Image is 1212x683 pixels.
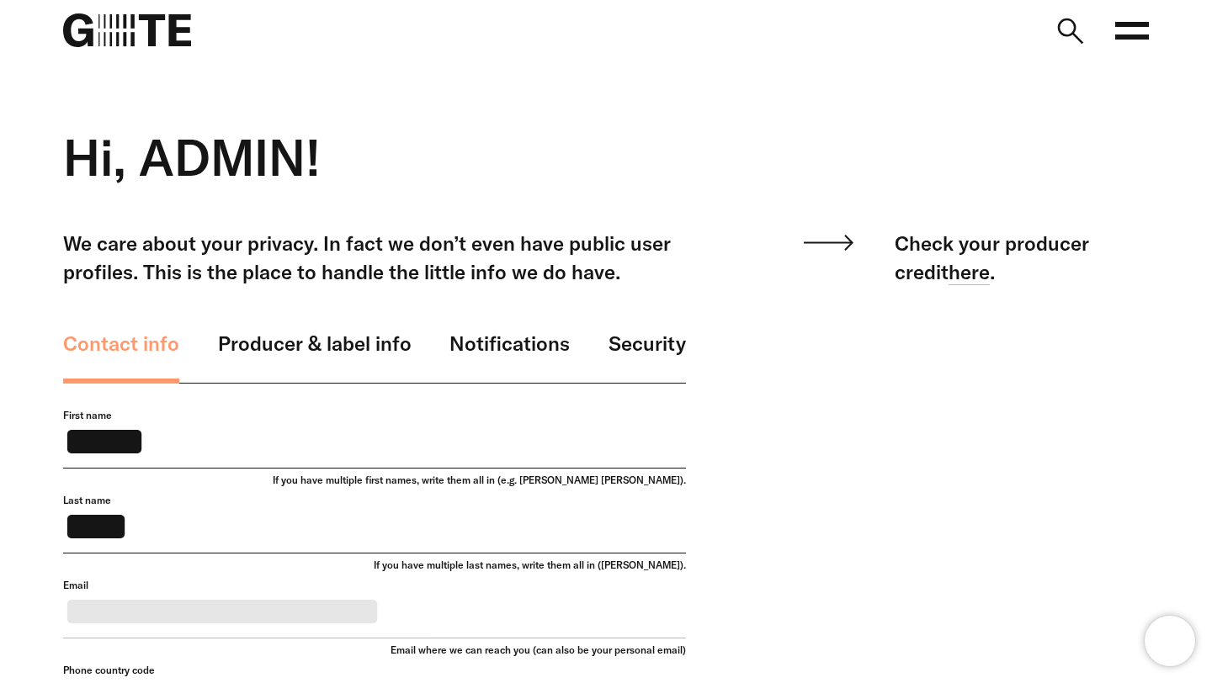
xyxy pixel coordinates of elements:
[63,13,191,47] img: G=TE
[853,229,1149,286] p: Check your producer credit .
[949,259,990,285] a: here
[63,409,686,422] label: First name
[63,643,686,664] div: Email where we can reach you (can also be your personal email)
[63,664,686,677] label: Phone country code
[63,579,686,592] label: Email
[63,494,686,507] label: Last name
[63,559,686,579] div: If you have multiple last names, write them all in ([PERSON_NAME]).
[63,474,686,494] div: If you have multiple first names, write them all in (e.g. [PERSON_NAME] [PERSON_NAME]).
[1145,616,1195,666] iframe: Brevo live chat
[63,329,179,384] a: Contact info
[63,128,686,187] h2: Hi, ADMIN!
[218,329,412,384] a: Producer & label info
[804,229,853,251] img: svg+xml;base64,PHN2ZyB4bWxucz0iaHR0cDovL3d3dy53My5vcmcvMjAwMC9zdmciIHdpZHRoPSI1OS42MTYiIGhlaWdodD...
[63,229,686,286] h4: We care about your privacy. In fact we don’t even have public user profiles. This is the place to...
[609,329,686,384] a: Security
[449,329,570,384] a: Notifications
